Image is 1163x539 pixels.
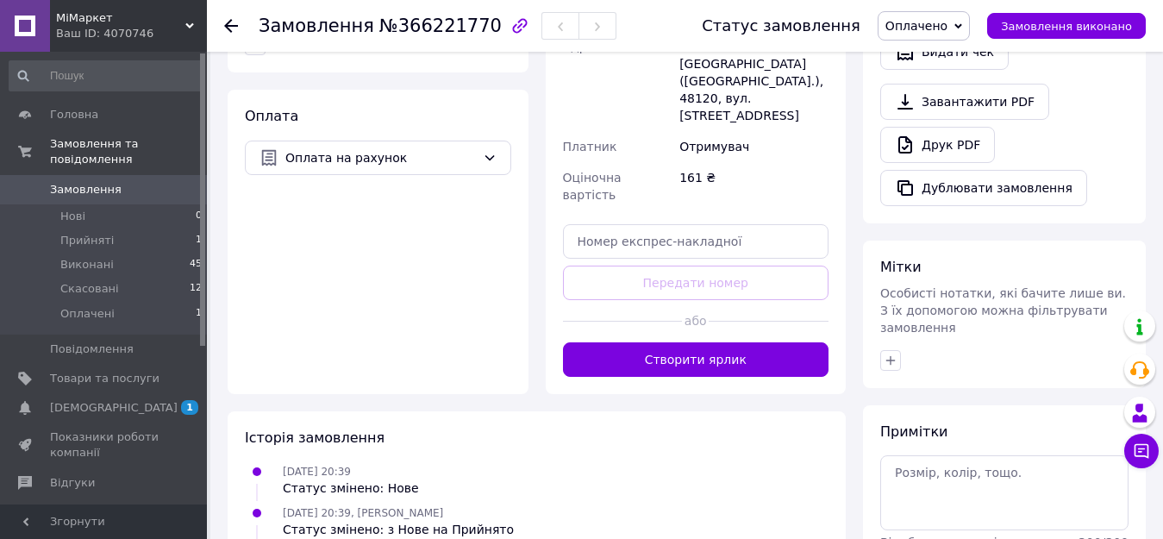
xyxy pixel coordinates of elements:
span: Замовлення [259,16,374,36]
span: Товари та послуги [50,371,159,386]
span: 0 [196,209,202,224]
span: Повідомлення [50,342,134,357]
button: Дублювати замовлення [880,170,1087,206]
span: 45 [190,257,202,273]
a: Завантажити PDF [880,84,1049,120]
span: [DATE] 20:39, [PERSON_NAME] [283,507,443,519]
span: [DEMOGRAPHIC_DATA] [50,400,178,416]
span: Мітки [880,259,922,275]
div: смт. [GEOGRAPHIC_DATA] ([GEOGRAPHIC_DATA].), 48120, вул. [STREET_ADDRESS] [676,31,832,131]
span: Оплачено [885,19,947,33]
span: Платник [563,140,617,154]
span: 1 [196,306,202,322]
span: Нові [60,209,85,224]
span: Скасовані [60,281,119,297]
span: МіМаркет [56,10,185,26]
span: Оплата [245,108,298,124]
span: 1 [181,400,198,415]
button: Чат з покупцем [1124,434,1159,468]
a: Друк PDF [880,127,995,163]
div: Ваш ID: 4070746 [56,26,207,41]
div: 161 ₴ [676,162,832,210]
div: Повернутися назад [224,17,238,34]
span: Показники роботи компанії [50,429,159,461]
span: 1 [196,233,202,248]
span: Головна [50,107,98,122]
div: Статус замовлення [702,17,860,34]
input: Пошук [9,60,203,91]
span: Замовлення [50,182,122,197]
div: Статус змінено: з Нове на Прийнято [283,521,514,538]
span: Оціночна вартість [563,171,622,202]
span: Примітки [880,423,947,440]
input: Номер експрес-накладної [563,224,829,259]
div: Отримувач [676,131,832,162]
span: [DATE] 20:39 [283,466,351,478]
span: 12 [190,281,202,297]
span: або [682,312,709,329]
span: №366221770 [379,16,502,36]
span: Історія замовлення [245,429,385,446]
button: Створити ярлик [563,342,829,377]
span: Прийняті [60,233,114,248]
button: Замовлення виконано [987,13,1146,39]
span: Відгуки [50,475,95,491]
span: Особисті нотатки, які бачите лише ви. З їх допомогою можна фільтрувати замовлення [880,286,1126,335]
span: Оплачені [60,306,115,322]
span: Адреса [563,40,609,53]
span: Замовлення та повідомлення [50,136,207,167]
div: Статус змінено: Нове [283,479,419,497]
span: Оплата на рахунок [285,148,476,167]
span: Замовлення виконано [1001,20,1132,33]
span: Виконані [60,257,114,273]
